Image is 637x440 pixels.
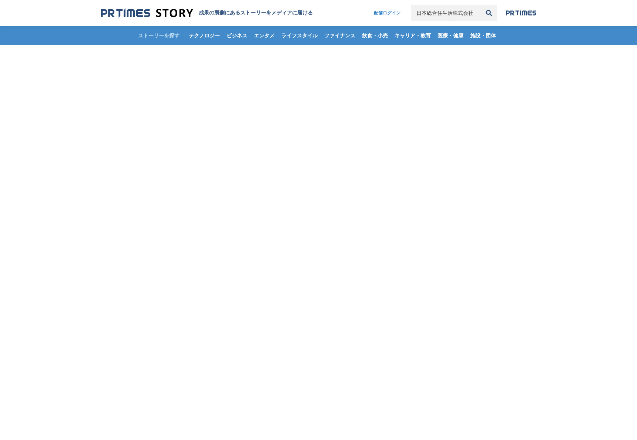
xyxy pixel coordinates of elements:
span: ファイナンス [321,32,358,39]
img: 成果の裏側にあるストーリーをメディアに届ける [101,8,193,18]
a: エンタメ [251,26,278,45]
h1: 成果の裏側にあるストーリーをメディアに届ける [199,10,313,16]
a: 配信ログイン [366,5,408,21]
a: キャリア・教育 [392,26,434,45]
a: テクノロジー [186,26,223,45]
span: テクノロジー [186,32,223,39]
a: 医療・健康 [435,26,466,45]
a: 施設・団体 [467,26,499,45]
span: キャリア・教育 [392,32,434,39]
a: ライフスタイル [278,26,321,45]
a: 成果の裏側にあるストーリーをメディアに届ける 成果の裏側にあるストーリーをメディアに届ける [101,8,313,18]
span: 飲食・小売 [359,32,391,39]
input: キーワードで検索 [411,5,481,21]
span: エンタメ [251,32,278,39]
a: ファイナンス [321,26,358,45]
a: 飲食・小売 [359,26,391,45]
button: 検索 [481,5,497,21]
a: ビジネス [224,26,250,45]
span: ライフスタイル [278,32,321,39]
span: 医療・健康 [435,32,466,39]
span: 施設・団体 [467,32,499,39]
span: ビジネス [224,32,250,39]
img: prtimes [506,10,536,16]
